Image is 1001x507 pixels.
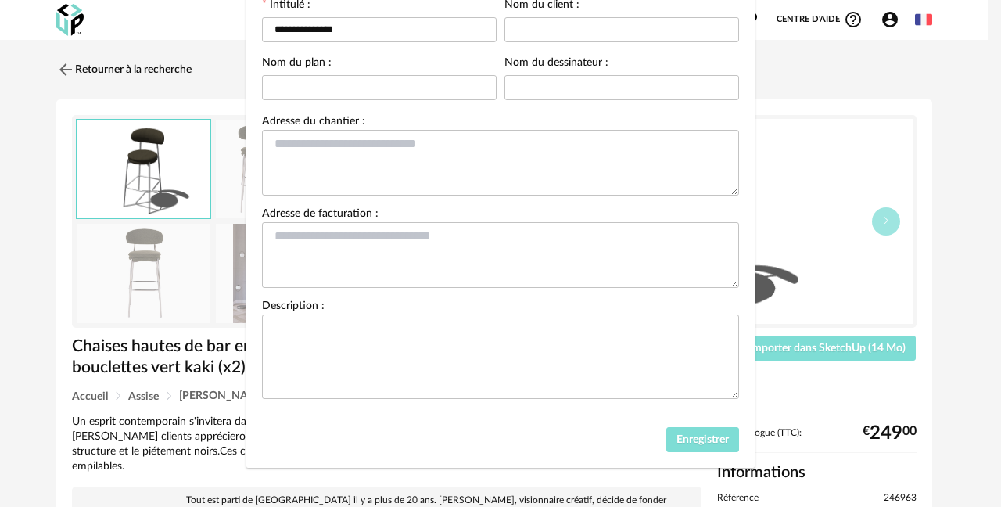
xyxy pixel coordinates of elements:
[666,427,740,452] button: Enregistrer
[262,116,365,130] label: Adresse du chantier :
[262,208,379,222] label: Adresse de facturation :
[504,57,608,71] label: Nom du dessinateur :
[262,300,325,315] label: Description :
[262,57,332,71] label: Nom du plan :
[676,434,729,445] span: Enregistrer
